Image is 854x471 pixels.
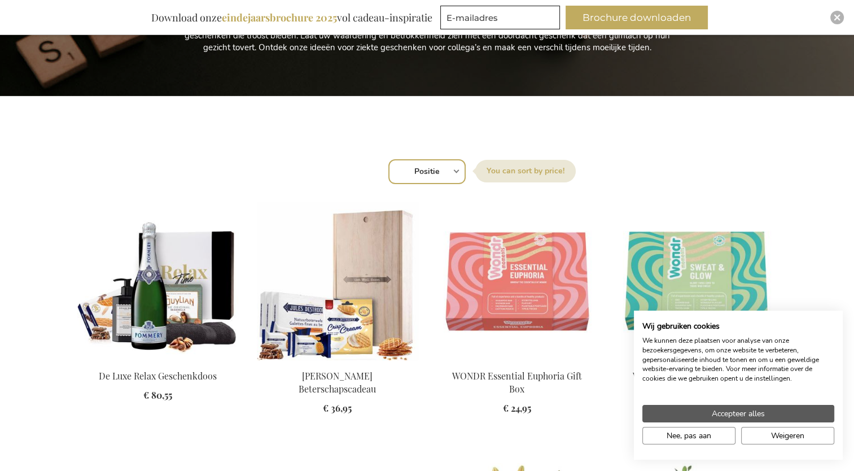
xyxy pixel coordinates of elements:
[222,11,337,24] b: eindejaarsbrochure 2025
[834,14,840,21] img: Close
[475,160,576,182] label: Sorteer op
[440,6,560,29] input: E-mailadres
[323,402,352,414] span: € 36,95
[566,6,708,29] button: Brochure downloaden
[633,370,760,382] a: WONDR Sweat & Glow Gift Box
[440,6,563,33] form: marketing offers and promotions
[616,356,777,367] a: WONDR Sweat & Glow Gift Box
[77,356,239,367] a: The Luxury Relax Gift Box
[741,427,834,444] button: Alle cookies weigeren
[616,202,777,360] img: WONDR Sweat & Glow Gift Box
[830,11,844,24] div: Close
[771,430,804,442] span: Weigeren
[143,389,172,401] span: € 80,55
[99,370,217,382] a: De Luxe Relax Geschenkdoos
[503,402,531,414] span: € 24,95
[712,408,765,420] span: Accepteer alles
[642,336,834,383] p: We kunnen deze plaatsen voor analyse van onze bezoekersgegevens, om onze website te verbeteren, g...
[452,370,582,395] a: WONDR Essential Euphoria Gift Box
[642,321,834,332] h2: Wij gebruiken cookies
[642,427,735,444] button: Pas cookie voorkeuren aan
[257,202,418,360] img: Jules Destrooper Get Well Comforts
[257,356,418,367] a: Jules Destrooper Get Well Comforts
[667,430,711,442] span: Nee, pas aan
[642,405,834,422] button: Accepteer alle cookies
[436,356,598,367] a: WONDR Essential Euphoria Gift Box
[146,6,437,29] div: Download onze vol cadeau-inspiratie
[77,202,239,360] img: The Luxury Relax Gift Box
[436,202,598,360] img: WONDR Essential Euphoria Gift Box
[299,370,376,395] a: [PERSON_NAME] Beterschapscadeau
